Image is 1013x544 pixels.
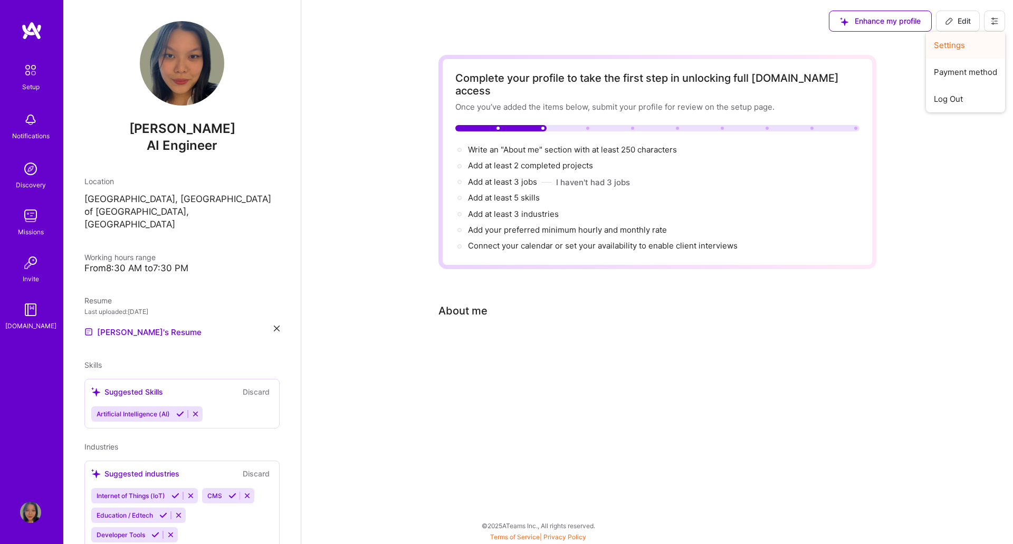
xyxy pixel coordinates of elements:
span: Developer Tools [97,531,145,539]
img: Invite [20,252,41,273]
span: Working hours range [84,253,156,262]
div: Suggested industries [91,468,179,479]
button: Payment method [926,59,1005,85]
img: User Avatar [140,21,224,106]
img: teamwork [20,205,41,226]
div: [DOMAIN_NAME] [5,320,56,331]
span: Internet of Things (IoT) [97,492,165,500]
div: Missions [18,226,44,237]
span: Edit [945,16,971,26]
span: Add at least 5 skills [468,193,540,203]
img: guide book [20,299,41,320]
a: Terms of Service [490,533,540,541]
img: discovery [20,158,41,179]
a: [PERSON_NAME]'s Resume [84,326,202,338]
img: Resume [84,328,93,336]
i: Accept [228,492,236,500]
div: From 8:30 AM to 7:30 PM [84,263,280,274]
span: Resume [84,296,112,305]
span: [PERSON_NAME] [84,121,280,137]
span: Add at least 3 industries [468,209,559,219]
p: [GEOGRAPHIC_DATA], [GEOGRAPHIC_DATA] of [GEOGRAPHIC_DATA], [GEOGRAPHIC_DATA] [84,193,280,231]
i: Accept [159,511,167,519]
span: Add at least 3 jobs [468,177,537,187]
i: icon SuggestedTeams [91,387,100,396]
i: Accept [176,410,184,418]
span: Artificial Intelligence (AI) [97,410,170,418]
img: bell [20,109,41,130]
span: Write an "About me" section with at least 250 characters [468,145,679,155]
span: Add your preferred minimum hourly and monthly rate [468,225,667,235]
img: logo [21,21,42,40]
i: Reject [175,511,183,519]
div: Setup [22,81,40,92]
div: Invite [23,273,39,284]
div: Suggested Skills [91,386,163,397]
button: Edit [936,11,980,32]
span: Industries [84,442,118,451]
i: Reject [187,492,195,500]
button: Discard [240,467,273,480]
div: About me [438,303,488,319]
span: | [490,533,586,541]
span: Add at least 2 completed projects [468,160,593,170]
span: Connect your calendar or set your availability to enable client interviews [468,241,738,251]
button: Settings [926,32,1005,59]
div: Complete your profile to take the first step in unlocking full [DOMAIN_NAME] access [455,72,859,97]
span: Skills [84,360,102,369]
i: icon SuggestedTeams [91,469,100,478]
span: AI Engineer [147,138,217,153]
div: Last uploaded: [DATE] [84,306,280,317]
span: CMS [207,492,222,500]
i: Reject [243,492,251,500]
a: Privacy Policy [543,533,586,541]
div: Location [84,176,280,187]
i: Accept [151,531,159,539]
a: User Avatar [17,502,44,523]
div: Notifications [12,130,50,141]
div: © 2025 ATeams Inc., All rights reserved. [63,512,1013,539]
img: setup [20,59,42,81]
i: Reject [192,410,199,418]
img: User Avatar [20,502,41,523]
span: Education / Edtech [97,511,153,519]
button: I haven't had 3 jobs [556,177,630,188]
div: Once you’ve added the items below, submit your profile for review on the setup page. [455,101,859,112]
i: Reject [167,531,175,539]
i: Accept [171,492,179,500]
button: Log Out [926,85,1005,112]
button: Discard [240,386,273,398]
i: icon Close [274,326,280,331]
div: Discovery [16,179,46,190]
